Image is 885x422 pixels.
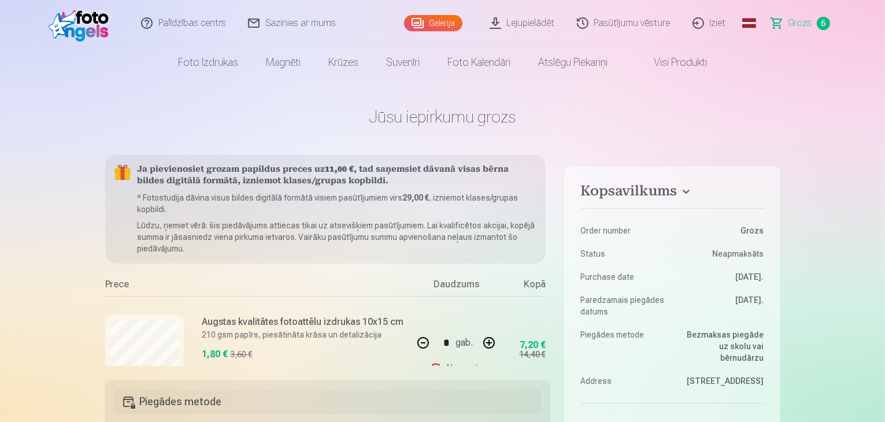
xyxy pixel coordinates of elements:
[325,165,354,174] b: 11,00 €
[580,248,666,260] dt: Status
[678,225,764,236] dd: Grozs
[621,46,721,79] a: Visi produkti
[524,46,621,79] a: Atslēgu piekariņi
[202,315,404,329] h6: Augstas kvalitātes fotoattēlu izdrukas 10x15 cm
[105,277,413,296] div: Prece
[202,329,404,340] p: 210 gsm papīrs, piesātināta krāsa un detalizācija
[138,164,537,187] h5: Ja pievienosiet grozam papildus preces uz , tad saņemsiet dāvanā visas bērna bildes digitālā form...
[817,17,830,30] span: 6
[372,46,434,79] a: Suvenīri
[413,277,499,296] div: Daudzums
[678,271,764,283] dd: [DATE].
[580,183,764,203] button: Kopsavilkums
[114,389,542,414] h5: Piegādes metode
[678,329,764,364] dd: Bezmaksas piegāde uz skolu vai bērnudārzu
[164,46,252,79] a: Foto izdrukas
[434,46,524,79] a: Foto kalendāri
[231,349,253,360] div: 3,60 €
[520,342,546,349] div: 7,20 €
[519,349,546,360] div: 14,40 €
[580,329,666,364] dt: Piegādes metode
[678,375,764,387] dd: [STREET_ADDRESS]
[49,5,115,42] img: /fa1
[138,220,537,254] p: Lūdzu, ņemiet vērā: šis piedāvājums attiecas tikai uz atsevišķiem pasūtījumiem. Lai kvalificētos ...
[580,375,666,387] dt: Address
[580,225,666,236] dt: Order number
[580,294,666,317] dt: Paredzamais piegādes datums
[403,193,429,202] b: 29,00 €
[252,46,314,79] a: Magnēti
[788,16,812,30] span: Grozs
[202,347,228,361] div: 1,80 €
[430,357,483,380] a: Noņemt
[678,294,764,317] dd: [DATE].
[138,192,537,215] p: * Fotostudija dāvina visus bildes digitālā formātā visiem pasūtījumiem virs , izniemot klases/gru...
[105,106,780,127] h1: Jūsu iepirkumu grozs
[499,277,546,296] div: Kopā
[713,248,764,260] span: Neapmaksāts
[580,271,666,283] dt: Purchase date
[314,46,372,79] a: Krūzes
[456,329,473,357] div: gab.
[404,15,462,31] a: Galerija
